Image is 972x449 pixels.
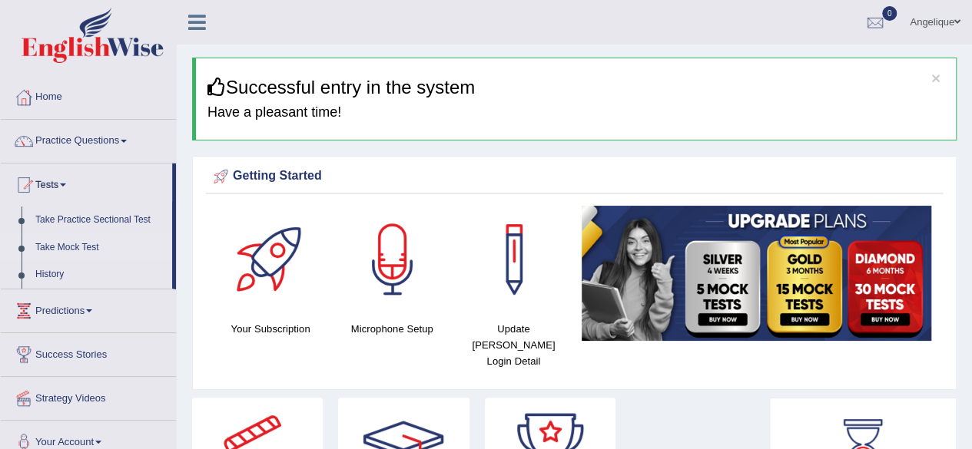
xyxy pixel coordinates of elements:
a: History [28,261,172,289]
a: Predictions [1,289,176,328]
div: Getting Started [210,165,939,188]
h4: Microphone Setup [339,321,445,337]
a: Practice Questions [1,120,176,158]
img: small5.jpg [582,206,931,341]
h3: Successful entry in the system [207,78,944,97]
a: Tests [1,163,172,202]
span: 0 [882,6,897,21]
h4: Have a pleasant time! [207,105,944,121]
a: Success Stories [1,333,176,371]
a: Strategy Videos [1,377,176,415]
button: × [931,70,940,86]
h4: Your Subscription [217,321,323,337]
a: Take Practice Sectional Test [28,206,172,234]
h4: Update [PERSON_NAME] Login Detail [460,321,566,369]
a: Take Mock Test [28,234,172,262]
a: Home [1,76,176,114]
